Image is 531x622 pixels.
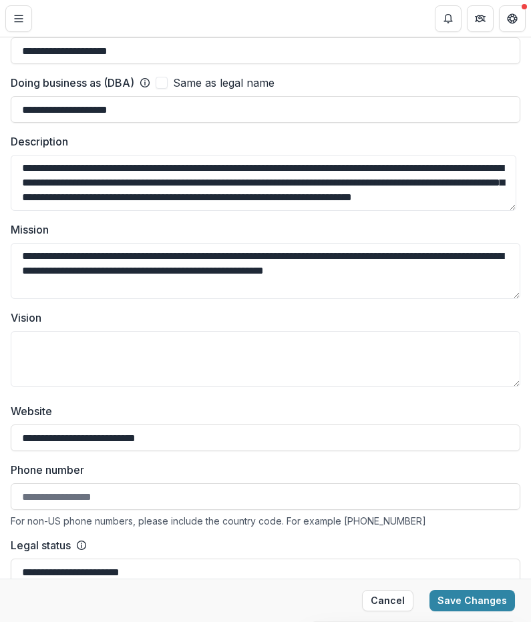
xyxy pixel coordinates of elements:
button: Notifications [435,5,462,32]
button: Toggle Menu [5,5,32,32]
span: Same as legal name [173,75,275,91]
label: Description [11,133,512,149]
label: Website [11,403,512,419]
div: For non-US phone numbers, please include the country code. For example [PHONE_NUMBER] [11,515,520,527]
button: Partners [467,5,494,32]
button: Get Help [499,5,526,32]
button: Save Changes [429,590,515,611]
label: Doing business as (DBA) [11,75,134,91]
button: Cancel [362,590,413,611]
label: Phone number [11,462,512,478]
label: Legal status [11,537,71,553]
label: Vision [11,310,512,326]
label: Mission [11,222,512,238]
